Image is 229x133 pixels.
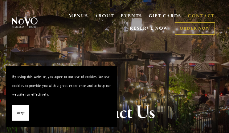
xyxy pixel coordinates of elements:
p: By using this website, you agree to our use of cookies. We use cookies to provide you with a grea... [12,72,111,99]
a: CONTACT [188,11,215,22]
a: ORDER NOW [175,22,215,35]
span: Okay! [17,109,25,118]
button: Okay! [12,105,29,121]
a: EVENTS [121,13,142,19]
img: Novo Restaurant &amp; Lounge [11,17,39,28]
a: ABOUT [94,13,114,19]
a: MENUS [69,13,88,19]
a: GIFT CARDS [149,11,181,22]
a: RESERVE NOW [130,23,169,34]
section: Cookie banner [6,66,117,127]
